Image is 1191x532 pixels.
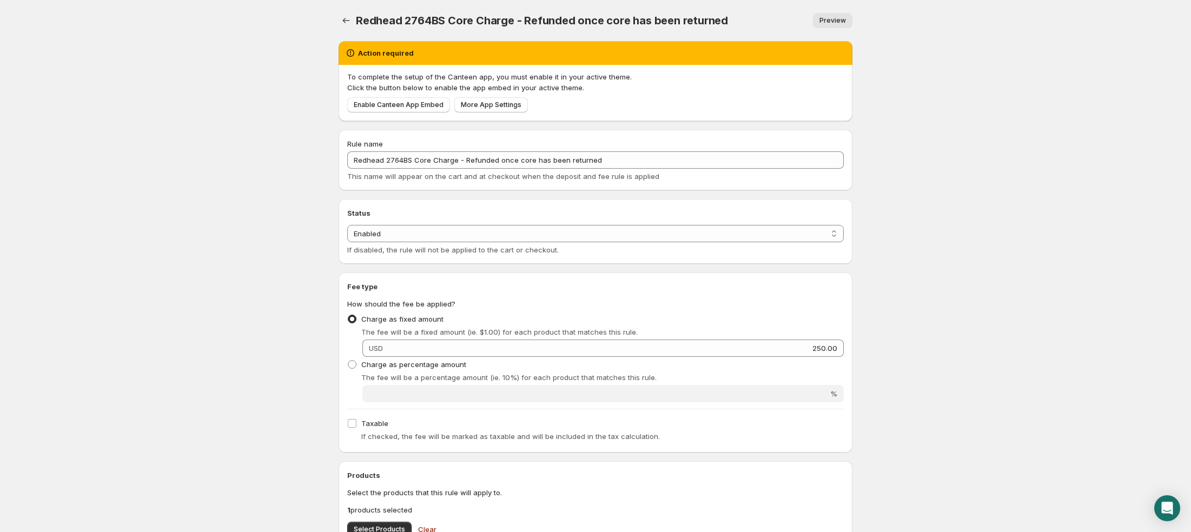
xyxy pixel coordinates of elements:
[347,82,844,93] p: Click the button below to enable the app embed in your active theme.
[347,97,450,112] a: Enable Canteen App Embed
[361,360,466,369] span: Charge as percentage amount
[1154,495,1180,521] div: Open Intercom Messenger
[361,372,844,383] p: The fee will be a percentage amount (ie. 10%) for each product that matches this rule.
[361,419,388,428] span: Taxable
[354,101,444,109] span: Enable Canteen App Embed
[358,48,414,58] h2: Action required
[356,14,728,27] span: Redhead 2764BS Core Charge - Refunded once core has been returned
[339,13,354,28] button: Settings
[454,97,528,112] a: More App Settings
[361,315,444,323] span: Charge as fixed amount
[347,470,844,481] h2: Products
[361,328,638,336] span: The fee will be a fixed amount (ie. $1.00) for each product that matches this rule.
[347,300,455,308] span: How should the fee be applied?
[347,281,844,292] h2: Fee type
[347,487,844,498] p: Select the products that this rule will apply to.
[461,101,521,109] span: More App Settings
[369,344,383,353] span: USD
[347,504,844,515] p: products selected
[347,245,559,254] span: If disabled, the rule will not be applied to the cart or checkout.
[361,432,660,441] span: If checked, the fee will be marked as taxable and will be included in the tax calculation.
[347,208,844,218] h2: Status
[347,139,383,148] span: Rule name
[347,172,659,181] span: This name will appear on the cart and at checkout when the deposit and fee rule is applied
[830,389,837,398] span: %
[347,71,844,82] p: To complete the setup of the Canteen app, you must enable it in your active theme.
[819,16,846,25] span: Preview
[347,506,350,514] b: 1
[813,13,852,28] a: Preview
